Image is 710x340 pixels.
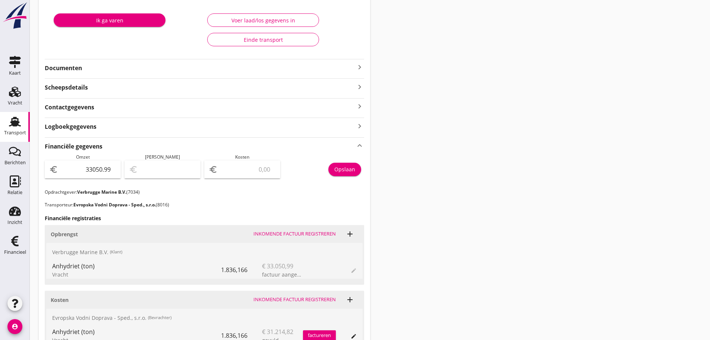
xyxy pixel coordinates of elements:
[45,122,97,131] strong: Logboekgegevens
[60,163,116,175] input: 0,00
[7,190,22,195] div: Relatie
[45,142,102,151] strong: Financiële gegevens
[355,102,364,112] i: keyboard_arrow_right
[351,333,357,339] i: edit
[221,261,262,279] div: 1.836,166
[355,63,364,72] i: keyboard_arrow_right
[235,154,249,160] span: Kosten
[51,231,78,238] strong: Opbrengst
[209,165,218,174] i: euro
[4,130,26,135] div: Transport
[7,220,22,225] div: Inzicht
[77,189,126,195] strong: Verbrugge Marine B.V.
[148,315,171,321] small: (Bevrachter)
[45,83,88,92] strong: Scheepsdetails
[45,214,364,222] h3: Financiële registraties
[207,13,319,27] button: Voer laad/los gegevens in
[52,271,221,278] div: Vracht
[345,295,354,304] i: add
[145,154,180,160] span: [PERSON_NAME]
[8,100,22,105] div: Vracht
[207,33,319,46] button: Einde transport
[52,262,221,271] div: Anhydriet (ton)
[250,294,339,305] button: Inkomende factuur registreren
[46,243,363,261] div: Verbrugge Marine B.V.
[303,332,336,339] div: factureren
[253,230,336,238] div: Inkomende factuur registreren
[49,165,58,174] i: euro
[4,160,26,165] div: Berichten
[73,202,156,208] strong: Evropska Vodni Doprava - Sped., s.r.o.
[250,229,339,239] button: Inkomende factuur registreren
[355,121,364,131] i: keyboard_arrow_right
[51,296,69,303] strong: Kosten
[262,262,293,271] span: € 33.050,99
[214,36,313,44] div: Einde transport
[253,296,336,303] div: Inkomende factuur registreren
[52,327,221,336] div: Anhydriet (ton)
[262,327,293,336] span: € 31.214,82
[345,230,354,238] i: add
[262,271,303,278] div: factuur aangemaakt
[4,250,26,255] div: Financieel
[54,13,165,27] button: Ik ga varen
[45,202,364,208] p: Transporteur: (8016)
[334,165,355,173] div: Opslaan
[45,103,94,112] strong: Contactgegevens
[45,189,364,196] p: Opdrachtgever: (7034)
[355,141,364,151] i: keyboard_arrow_up
[355,82,364,92] i: keyboard_arrow_right
[45,64,355,72] strong: Documenten
[214,16,313,24] div: Voer laad/los gegevens in
[46,309,363,327] div: Evropska Vodni Doprava - Sped., s.r.o.
[7,319,22,334] i: account_circle
[328,163,361,176] button: Opslaan
[9,71,21,75] div: Kaart
[219,163,276,175] input: 0,00
[60,16,160,24] div: Ik ga varen
[110,249,122,255] small: (Klant)
[76,154,90,160] span: Omzet
[1,2,28,29] img: logo-small.a267ee39.svg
